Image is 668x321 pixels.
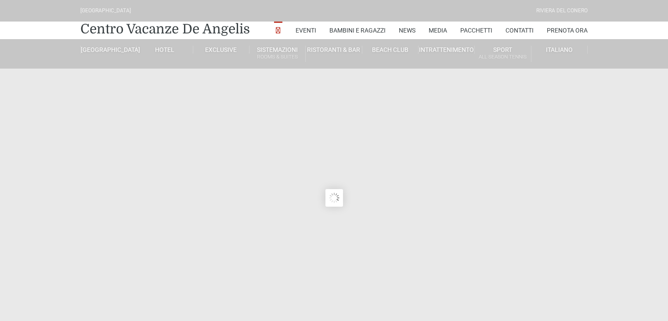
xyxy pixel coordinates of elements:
div: Riviera Del Conero [536,7,588,15]
a: Exclusive [193,46,249,54]
a: Eventi [296,22,316,39]
a: Pacchetti [460,22,492,39]
a: Intrattenimento [419,46,475,54]
small: Rooms & Suites [249,53,305,61]
a: SportAll Season Tennis [475,46,531,62]
a: Ristoranti & Bar [306,46,362,54]
a: Centro Vacanze De Angelis [80,20,250,38]
a: [GEOGRAPHIC_DATA] [80,46,137,54]
span: Italiano [546,46,573,53]
a: Media [429,22,447,39]
a: News [399,22,415,39]
a: SistemazioniRooms & Suites [249,46,306,62]
a: Bambini e Ragazzi [329,22,386,39]
small: All Season Tennis [475,53,531,61]
div: [GEOGRAPHIC_DATA] [80,7,131,15]
a: Prenota Ora [547,22,588,39]
a: Italiano [531,46,588,54]
a: Beach Club [362,46,419,54]
a: Hotel [137,46,193,54]
a: Contatti [506,22,534,39]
